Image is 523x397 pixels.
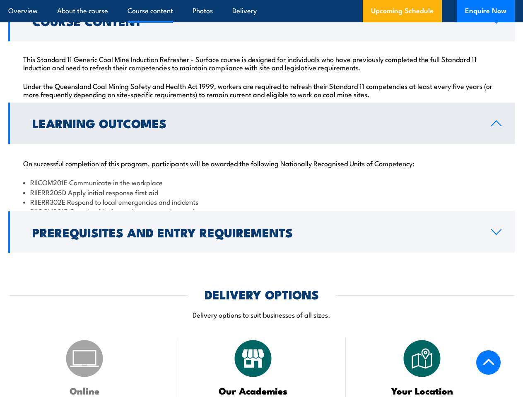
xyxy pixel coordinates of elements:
[23,177,500,187] li: RIICOM201E Communicate in the workplace
[23,197,500,206] li: RIIERR302E Respond to local emergencies and incidents
[8,310,515,319] p: Delivery options to suit businesses of all sizes.
[8,103,515,144] a: Learning Outcomes
[32,15,478,26] h2: Course Content
[366,386,477,395] h3: Your Location
[23,159,500,167] p: On successful completion of this program, participants will be awarded the following Nationally R...
[198,386,309,395] h3: Our Academies
[29,386,140,395] h3: Online
[23,81,500,98] p: Under the Queensland Coal Mining Safety and Health Act 1999, workers are required to refresh thei...
[32,227,478,237] h2: Prerequisites and Entry Requirements
[32,117,478,128] h2: Learning Outcomes
[23,187,500,197] li: RIIERR205D Apply initial response first aid
[8,211,515,253] a: Prerequisites and Entry Requirements
[23,206,500,216] li: RIIGOV201E Comply with site work processes / procedures
[23,55,500,71] p: This Standard 11 Generic Coal Mine Induction Refresher - Surface course is designed for individua...
[205,289,319,299] h2: DELIVERY OPTIONS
